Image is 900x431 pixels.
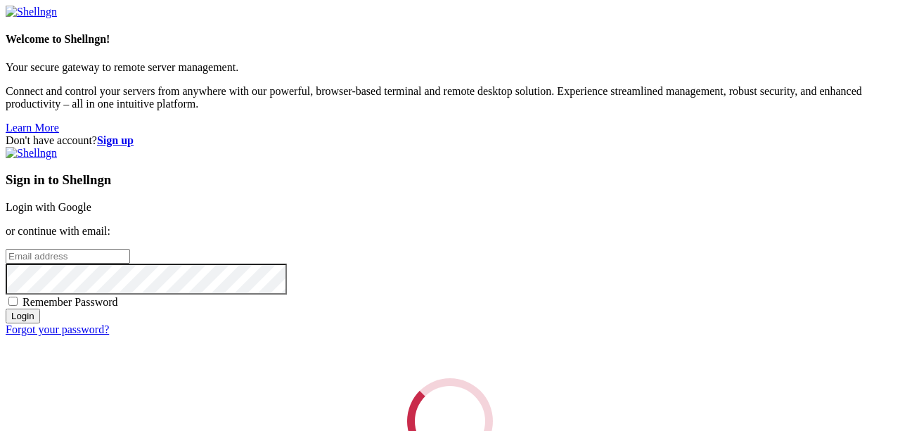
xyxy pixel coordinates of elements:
[6,323,109,335] a: Forgot your password?
[6,122,59,134] a: Learn More
[6,249,130,264] input: Email address
[22,296,118,308] span: Remember Password
[6,61,894,74] p: Your secure gateway to remote server management.
[6,172,894,188] h3: Sign in to Shellngn
[6,6,57,18] img: Shellngn
[6,33,894,46] h4: Welcome to Shellngn!
[6,85,894,110] p: Connect and control your servers from anywhere with our powerful, browser-based terminal and remo...
[8,297,18,306] input: Remember Password
[6,309,40,323] input: Login
[6,225,894,238] p: or continue with email:
[6,201,91,213] a: Login with Google
[97,134,134,146] a: Sign up
[6,147,57,160] img: Shellngn
[6,134,894,147] div: Don't have account?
